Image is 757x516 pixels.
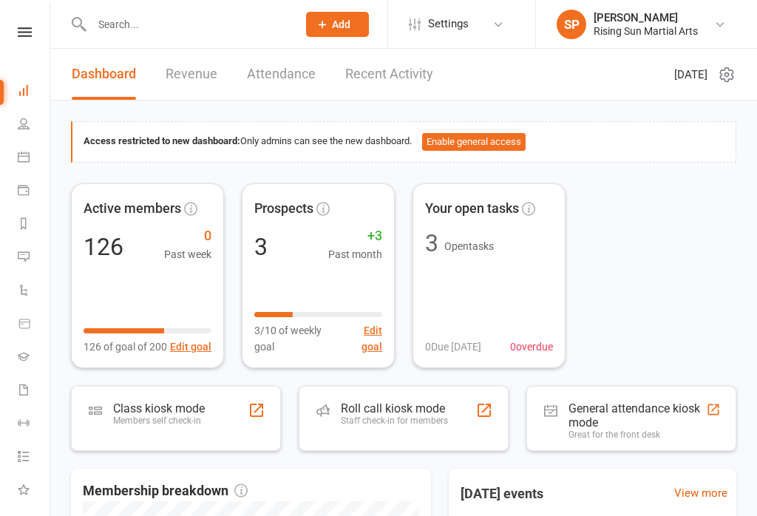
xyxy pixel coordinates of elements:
span: Prospects [254,198,313,220]
div: [PERSON_NAME] [594,11,698,24]
div: 3 [254,235,268,259]
span: Past week [164,246,211,262]
button: Edit goal [342,322,382,356]
a: Attendance [247,49,316,100]
span: [DATE] [674,66,707,84]
a: Revenue [166,49,217,100]
div: Class kiosk mode [113,401,205,415]
div: Only admins can see the new dashboard. [84,133,724,151]
input: Search... [87,14,287,35]
button: Edit goal [170,339,211,355]
span: 0 [164,225,211,247]
span: Settings [428,7,469,41]
a: Dashboard [18,75,51,109]
h3: [DATE] events [449,481,555,507]
div: Staff check-in for members [341,415,448,426]
div: General attendance kiosk mode [568,401,706,430]
div: Roll call kiosk mode [341,401,448,415]
div: Rising Sun Martial Arts [594,24,698,38]
a: Product Sales [18,308,51,342]
div: Great for the front desk [568,430,706,440]
span: 0 overdue [510,339,553,355]
a: View more [674,484,727,502]
strong: Access restricted to new dashboard: [84,135,240,146]
span: Membership breakdown [83,481,248,502]
span: 126 of goal of 200 [84,339,167,355]
span: Add [332,18,350,30]
div: 3 [425,231,438,255]
a: Calendar [18,142,51,175]
button: Enable general access [422,133,526,151]
a: People [18,109,51,142]
a: Payments [18,175,51,208]
div: Members self check-in [113,415,205,426]
a: What's New [18,475,51,508]
a: Reports [18,208,51,242]
span: Active members [84,198,181,220]
a: Dashboard [72,49,136,100]
div: SP [557,10,586,39]
span: Your open tasks [425,198,519,220]
span: Past month [328,246,382,262]
span: 0 Due [DATE] [425,339,481,355]
a: Recent Activity [345,49,433,100]
span: +3 [328,225,382,247]
span: 3/10 of weekly goal [254,322,342,356]
button: Add [306,12,369,37]
span: Open tasks [444,240,494,252]
div: 126 [84,235,123,259]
